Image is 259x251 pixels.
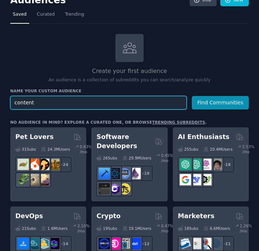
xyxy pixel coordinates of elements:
[129,168,141,179] img: elixir
[129,238,141,249] img: defi_
[119,168,130,179] img: AskComputerScience
[99,168,110,179] img: iOSProgramming
[99,183,110,194] img: software
[152,120,205,124] a: trending subreddits
[200,174,212,185] img: AItoolsCatalog
[18,159,29,170] img: turtle
[41,144,70,154] div: 24.3M Users
[180,159,191,170] img: chatgpt_promptDesign
[15,212,43,221] h2: DevOps
[65,11,84,18] span: Trending
[10,67,249,76] h2: Create your first audience
[96,212,121,221] h2: Crypto
[38,159,49,170] img: PetAdvice
[161,153,175,163] div: 0.45 % /mo
[28,174,39,185] img: ballpython
[122,223,151,233] div: 19.1M Users
[190,159,201,170] img: chatgpt_prompts_
[178,212,214,221] h2: Marketers
[41,223,68,233] div: 1.6M Users
[18,238,29,249] img: DevOpsLinks
[80,144,94,154] div: 0.83 % /mo
[219,157,234,172] div: + 18
[192,96,249,109] button: Find Communities
[37,11,55,18] span: Curated
[10,120,207,125] div: No audience in mind? Explore a curated one, or browse .
[122,153,151,163] div: 29.9M Users
[109,183,120,194] img: csharp
[38,174,49,185] img: leopardgeckos
[96,132,152,150] h2: Software Developers
[56,157,72,172] div: + 24
[48,238,60,249] img: PlatformEngineers
[109,238,120,249] img: defiblockchain
[210,159,222,170] img: ArtificalIntelligence
[200,238,212,249] img: MarketingResearch
[99,238,110,249] img: web3
[119,183,130,194] img: learnjavascript
[10,88,249,93] h3: Name your custom audience
[13,11,27,18] span: Saved
[77,223,91,233] div: 2.10 % /mo
[15,132,54,142] h2: Pet Lovers
[242,144,256,154] div: 2.53 % /mo
[180,174,191,185] img: GoogleGeminiAI
[38,238,49,249] img: aws_cdk
[48,159,60,170] img: dogbreed
[109,168,120,179] img: reactnative
[119,238,130,249] img: CryptoNews
[178,132,229,142] h2: AI Enthusiasts
[203,223,230,233] div: 6.6M Users
[178,144,198,154] div: 25 Sub s
[15,223,36,233] div: 21 Sub s
[96,223,117,233] div: 19 Sub s
[34,9,57,24] a: Curated
[96,153,117,163] div: 26 Sub s
[10,96,187,109] input: Pick a short name, like "Digital Marketers" or "Movie-Goers"
[180,238,191,249] img: Emailmarketing
[28,159,39,170] img: cockatiel
[161,223,175,233] div: 0.47 % /mo
[18,174,29,185] img: herpetology
[203,144,232,154] div: 20.4M Users
[190,174,201,185] img: DeepSeek
[210,238,222,249] img: OnlineMarketing
[28,238,39,249] img: platformengineering
[10,9,29,24] a: Saved
[240,223,254,233] div: 1.26 % /mo
[200,159,212,170] img: OpenAIDev
[15,144,36,154] div: 31 Sub s
[137,166,153,181] div: + 19
[62,9,87,24] a: Trending
[178,223,198,233] div: 18 Sub s
[10,77,249,84] p: An audience is a collection of subreddits you can search/analyze quickly
[190,238,201,249] img: googleads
